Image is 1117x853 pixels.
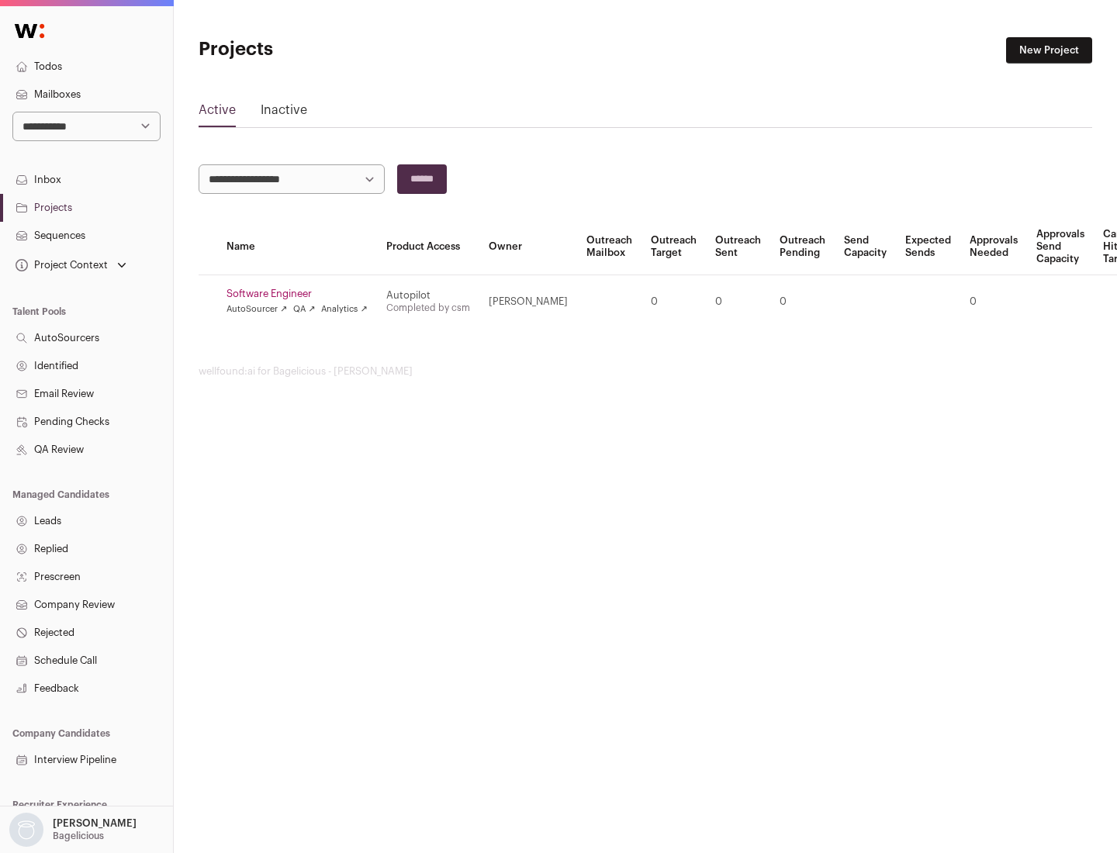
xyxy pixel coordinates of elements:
[12,259,108,271] div: Project Context
[12,254,130,276] button: Open dropdown
[896,219,960,275] th: Expected Sends
[377,219,479,275] th: Product Access
[770,275,835,329] td: 0
[217,219,377,275] th: Name
[227,303,287,316] a: AutoSourcer ↗
[199,101,236,126] a: Active
[770,219,835,275] th: Outreach Pending
[706,275,770,329] td: 0
[321,303,367,316] a: Analytics ↗
[835,219,896,275] th: Send Capacity
[1027,219,1094,275] th: Approvals Send Capacity
[227,288,368,300] a: Software Engineer
[199,37,496,62] h1: Projects
[479,275,577,329] td: [PERSON_NAME]
[479,219,577,275] th: Owner
[53,817,137,830] p: [PERSON_NAME]
[6,16,53,47] img: Wellfound
[199,365,1092,378] footer: wellfound:ai for Bagelicious - [PERSON_NAME]
[386,289,470,302] div: Autopilot
[577,219,641,275] th: Outreach Mailbox
[261,101,307,126] a: Inactive
[960,219,1027,275] th: Approvals Needed
[641,219,706,275] th: Outreach Target
[293,303,315,316] a: QA ↗
[53,830,104,842] p: Bagelicious
[960,275,1027,329] td: 0
[641,275,706,329] td: 0
[9,813,43,847] img: nopic.png
[1006,37,1092,64] a: New Project
[6,813,140,847] button: Open dropdown
[706,219,770,275] th: Outreach Sent
[386,303,470,313] a: Completed by csm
